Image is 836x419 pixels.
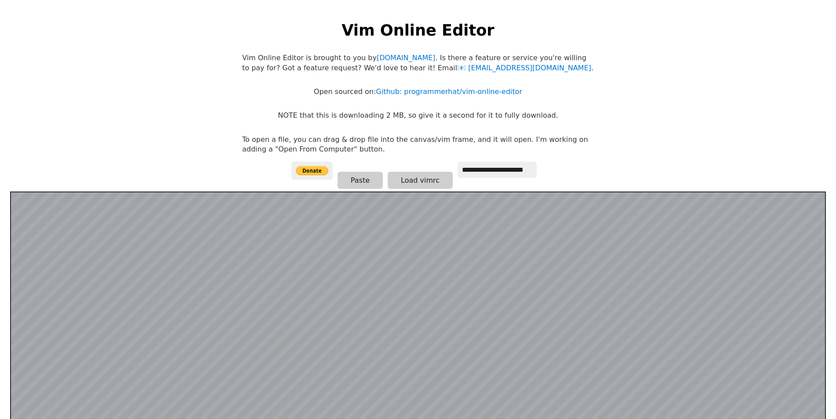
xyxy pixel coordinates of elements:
[377,54,436,62] a: [DOMAIN_NAME]
[388,172,453,189] button: Load vimrc
[342,19,494,41] h1: Vim Online Editor
[376,87,522,96] a: Github: programmerhat/vim-online-editor
[278,111,558,120] p: NOTE that this is downloading 2 MB, so give it a second for it to fully download.
[314,87,522,97] p: Open sourced on:
[242,53,594,73] p: Vim Online Editor is brought to you by . Is there a feature or service you're willing to pay for?...
[457,64,591,72] a: [EMAIL_ADDRESS][DOMAIN_NAME]
[242,135,594,155] p: To open a file, you can drag & drop file into the canvas/vim frame, and it will open. I'm working...
[338,172,383,189] button: Paste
